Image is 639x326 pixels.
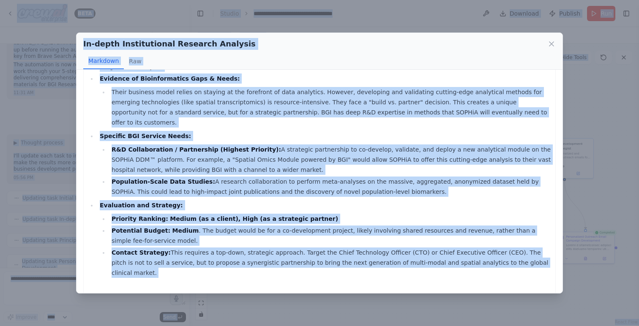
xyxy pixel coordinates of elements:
strong: Potential Budget: [112,227,170,234]
strong: Population-Scale Data Studies: [112,178,215,185]
strong: Evaluation and Strategy: [100,202,183,209]
li: A research collaboration to perform meta-analyses on the massive, aggregated, anonymized dataset ... [109,177,551,197]
li: This requires a top-down, strategic approach. Target the Chief Technology Officer (CTO) or Chief ... [109,247,551,278]
strong: Specific BGI Service Needs: [100,133,191,139]
strong: Medium [172,227,199,234]
button: Markdown [83,53,124,69]
strong: R&D Collaboration / Partnership (Highest Priority): [112,146,281,153]
button: Raw [124,53,146,69]
strong: Medium (as a client), High (as a strategic partner) [170,215,338,222]
strong: Evidence of Bioinformatics Gaps & Needs: [100,75,240,82]
h2: In-depth Institutional Research Analysis [83,38,256,50]
li: A strategic partnership to co-develop, validate, and deploy a new analytical module on the SOPHiA... [109,144,551,175]
li: . The budget would be for a co-development project, likely involving shared resources and revenue... [109,225,551,246]
strong: Priority Ranking: [112,215,168,222]
strong: Contact Strategy: [112,249,171,256]
li: Their business model relies on staying at the forefront of data analytics. However, developing an... [109,87,551,128]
